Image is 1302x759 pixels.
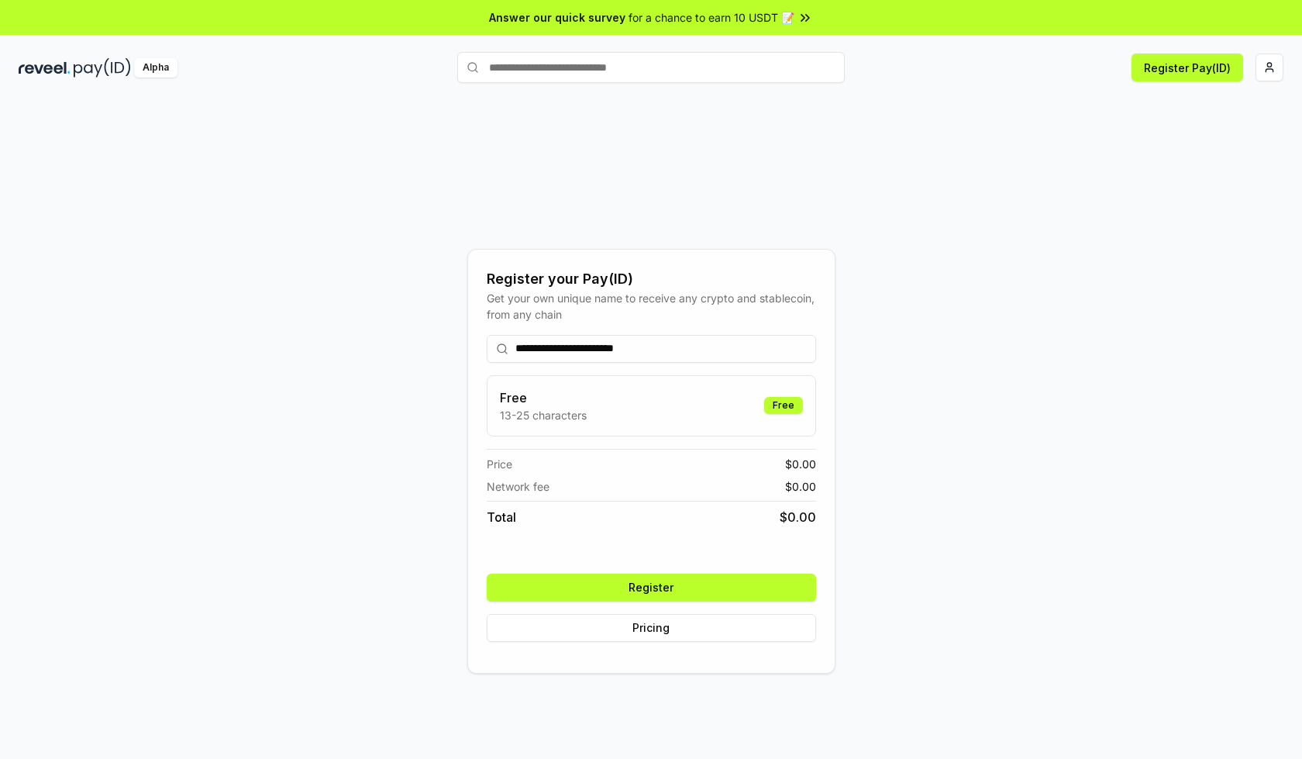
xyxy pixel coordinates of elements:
button: Register Pay(ID) [1131,53,1243,81]
h3: Free [500,388,587,407]
div: Alpha [134,58,177,78]
p: 13-25 characters [500,407,587,423]
button: Register [487,574,816,602]
span: $ 0.00 [785,456,816,472]
span: $ 0.00 [780,508,816,526]
span: Total [487,508,516,526]
button: Pricing [487,614,816,642]
span: Answer our quick survey [489,9,625,26]
img: pay_id [74,58,131,78]
div: Get your own unique name to receive any crypto and stablecoin, from any chain [487,290,816,323]
div: Free [764,397,803,414]
img: reveel_dark [19,58,71,78]
div: Register your Pay(ID) [487,268,816,290]
span: for a chance to earn 10 USDT 📝 [629,9,794,26]
span: Price [487,456,512,472]
span: Network fee [487,478,549,495]
span: $ 0.00 [785,478,816,495]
